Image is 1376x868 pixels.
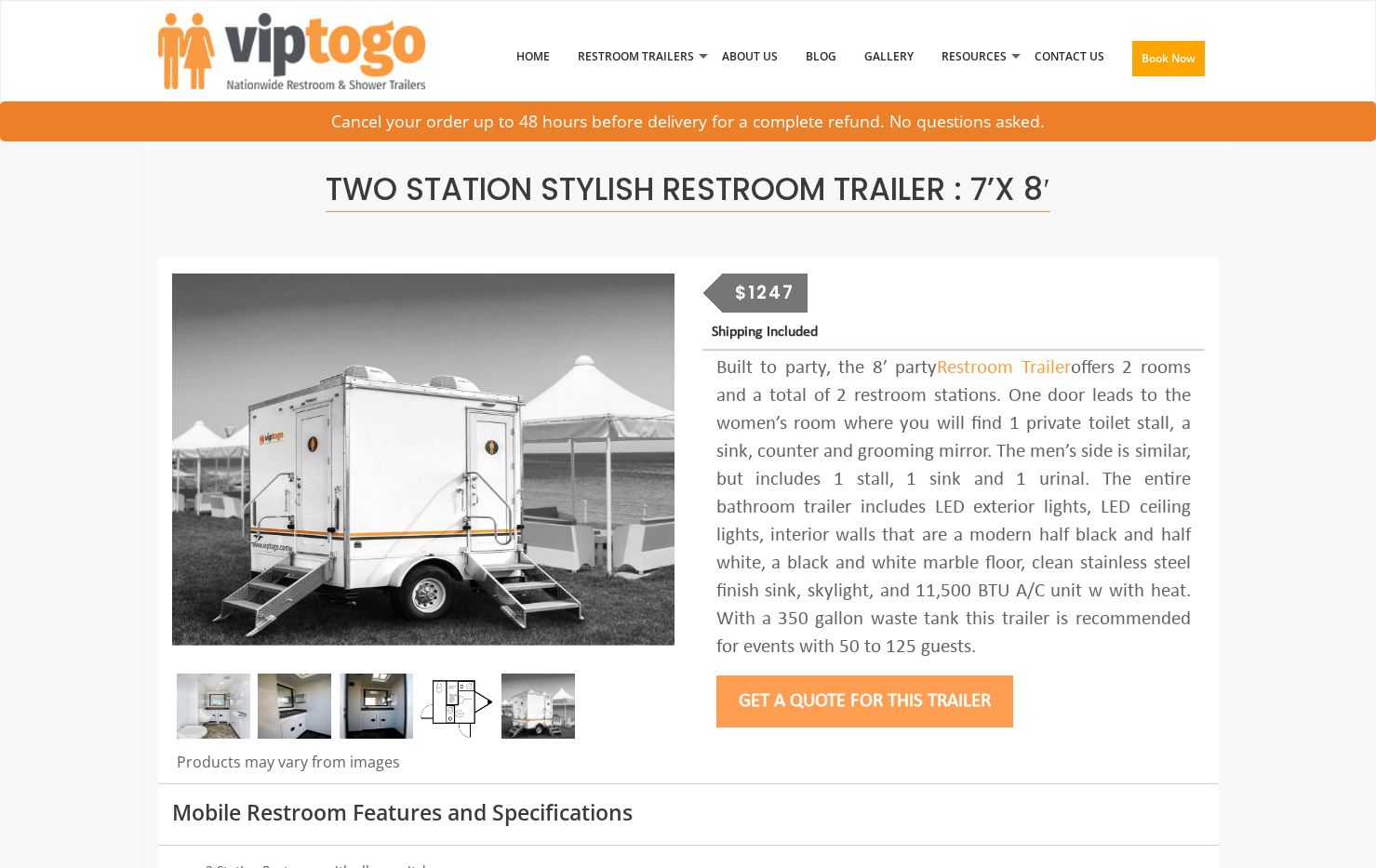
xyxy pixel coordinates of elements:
[708,8,792,105] a: About Us
[172,801,1205,824] h3: Mobile Restroom Features and Specifications
[716,354,1191,661] div: Built to party, the 8’ party offers 2 rooms and a total of 2 restroom stations. One door leads to...
[564,8,708,105] a: Restroom Trailers
[792,8,850,105] a: Blog
[177,674,250,739] img: Inside of complete restroom with a stall, a urinal, tissue holders, cabinets and mirror
[340,674,413,739] img: DSC_0004_email
[501,674,575,739] img: A mini restroom trailer with two separate stations and separate doors for males and females
[716,675,1013,728] button: Get a Quote for this Trailer
[502,8,564,105] a: Home
[326,167,1049,212] span: Two Station Stylish Restroom Trailer : 7’x 8′
[722,274,808,313] div: $1247
[258,674,331,739] img: DSC_0016_email
[421,674,494,739] img: Floor Plan of 2 station Mini restroom with sink and toilet
[928,8,1021,105] a: Resources
[1132,41,1205,76] button: Book Now
[712,320,1204,345] p: Shipping Included
[937,358,1071,378] a: Restroom Trailer
[158,13,425,89] img: VIPTOGO
[1118,8,1219,116] a: Book Now
[1021,8,1118,105] a: Contact Us
[850,8,928,105] a: Gallery
[172,274,675,646] img: A mini restroom trailer with two separate stations and separate doors for males and females
[172,752,675,783] div: Products may vary from images
[716,691,1013,711] a: Get a Quote for this Trailer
